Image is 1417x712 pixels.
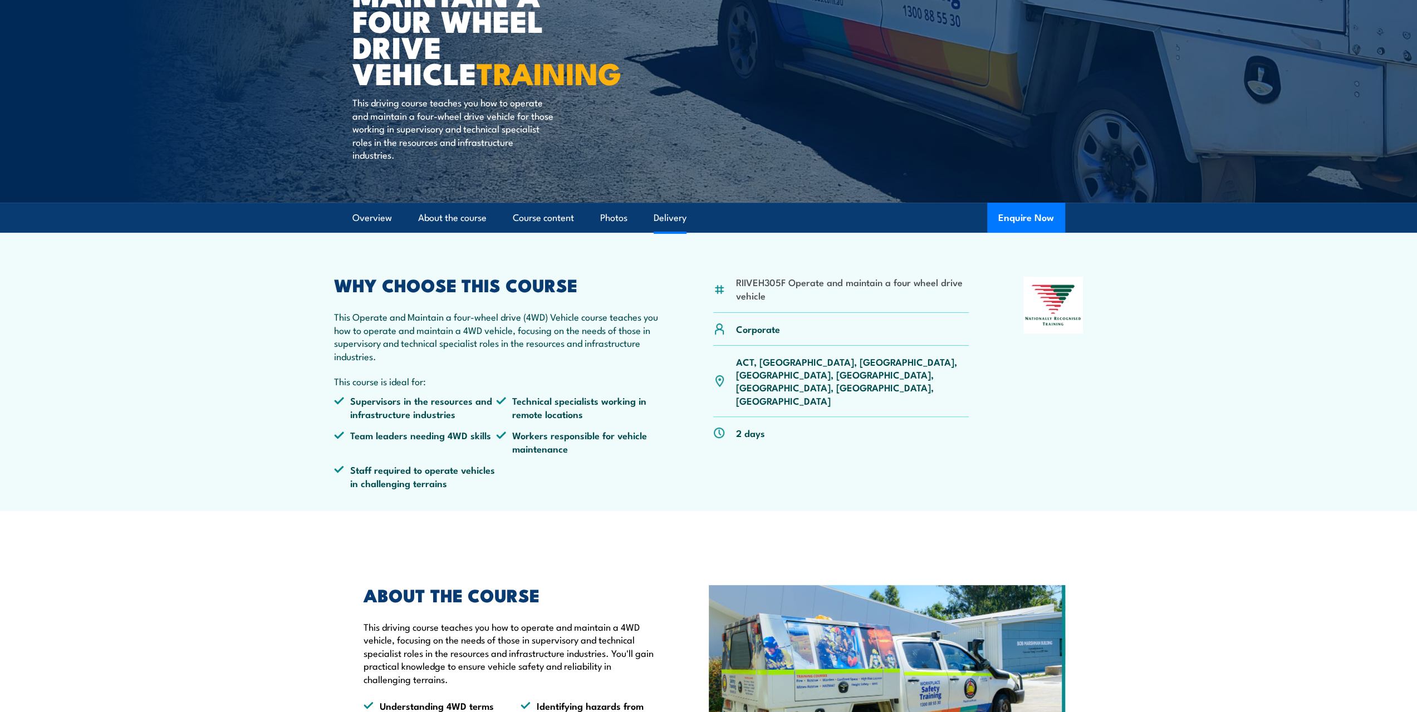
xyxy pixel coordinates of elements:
li: Workers responsible for vehicle maintenance [496,429,659,455]
p: This course is ideal for: [334,375,659,387]
button: Enquire Now [987,203,1065,233]
p: This driving course teaches you how to operate and maintain a four-wheel drive vehicle for those ... [352,96,556,161]
li: RIIVEH305F Operate and maintain a four wheel drive vehicle [736,276,969,302]
li: Technical specialists working in remote locations [496,394,659,420]
h2: WHY CHOOSE THIS COURSE [334,277,659,292]
a: Overview [352,203,392,233]
li: Team leaders needing 4WD skills [334,429,497,455]
a: Delivery [654,203,687,233]
strong: TRAINING [477,49,621,95]
a: Photos [600,203,627,233]
a: Course content [513,203,574,233]
a: About the course [418,203,487,233]
li: Staff required to operate vehicles in challenging terrains [334,463,497,489]
h2: ABOUT THE COURSE [364,587,658,602]
p: This driving course teaches you how to operate and maintain a 4WD vehicle, focusing on the needs ... [364,620,658,685]
p: This Operate and Maintain a four-wheel drive (4WD) Vehicle course teaches you how to operate and ... [334,310,659,362]
li: Supervisors in the resources and infrastructure industries [334,394,497,420]
img: Nationally Recognised Training logo. [1023,277,1083,333]
p: Corporate [736,322,780,335]
p: ACT, [GEOGRAPHIC_DATA], [GEOGRAPHIC_DATA], [GEOGRAPHIC_DATA], [GEOGRAPHIC_DATA], [GEOGRAPHIC_DATA... [736,355,969,407]
p: 2 days [736,426,765,439]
